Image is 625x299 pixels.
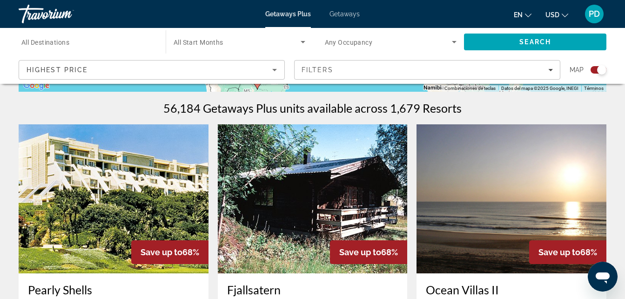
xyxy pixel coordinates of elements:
[131,240,208,264] div: 68%
[588,262,618,292] iframe: Botón para iniciar la ventana de mensajería
[584,86,604,91] a: Términos (se abre en una nueva pestaña)
[339,247,381,257] span: Save up to
[27,64,277,75] mat-select: Sort by
[417,124,606,273] img: Ocean Villas II
[514,11,523,19] span: en
[28,283,199,297] a: Pearly Shells
[330,240,407,264] div: 68%
[227,283,398,297] a: Fjallsatern
[570,63,584,76] span: Map
[426,283,597,297] a: Ocean Villas II
[265,10,311,18] a: Getaways Plus
[21,37,154,48] input: Select destination
[589,9,600,19] span: PD
[21,39,69,46] span: All Destinations
[174,39,223,46] span: All Start Months
[501,86,578,91] span: Datos del mapa ©2025 Google, INEGI
[19,124,208,273] img: Pearly Shells
[329,10,360,18] a: Getaways
[519,38,551,46] span: Search
[218,124,408,273] img: Fjallsatern
[514,8,531,21] button: Change language
[141,247,182,257] span: Save up to
[19,2,112,26] a: Travorium
[444,85,496,92] button: Combinaciones de teclas
[325,39,373,46] span: Any Occupancy
[163,101,462,115] h1: 56,184 Getaways Plus units available across 1,679 Resorts
[302,66,333,74] span: Filters
[21,80,52,92] img: Google
[464,34,606,50] button: Search
[545,11,559,19] span: USD
[582,4,606,24] button: User Menu
[538,247,580,257] span: Save up to
[294,60,560,80] button: Filters
[529,240,606,264] div: 68%
[21,80,52,92] a: Abre esta zona en Google Maps (se abre en una nueva ventana)
[27,66,87,74] span: Highest Price
[545,8,568,21] button: Change currency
